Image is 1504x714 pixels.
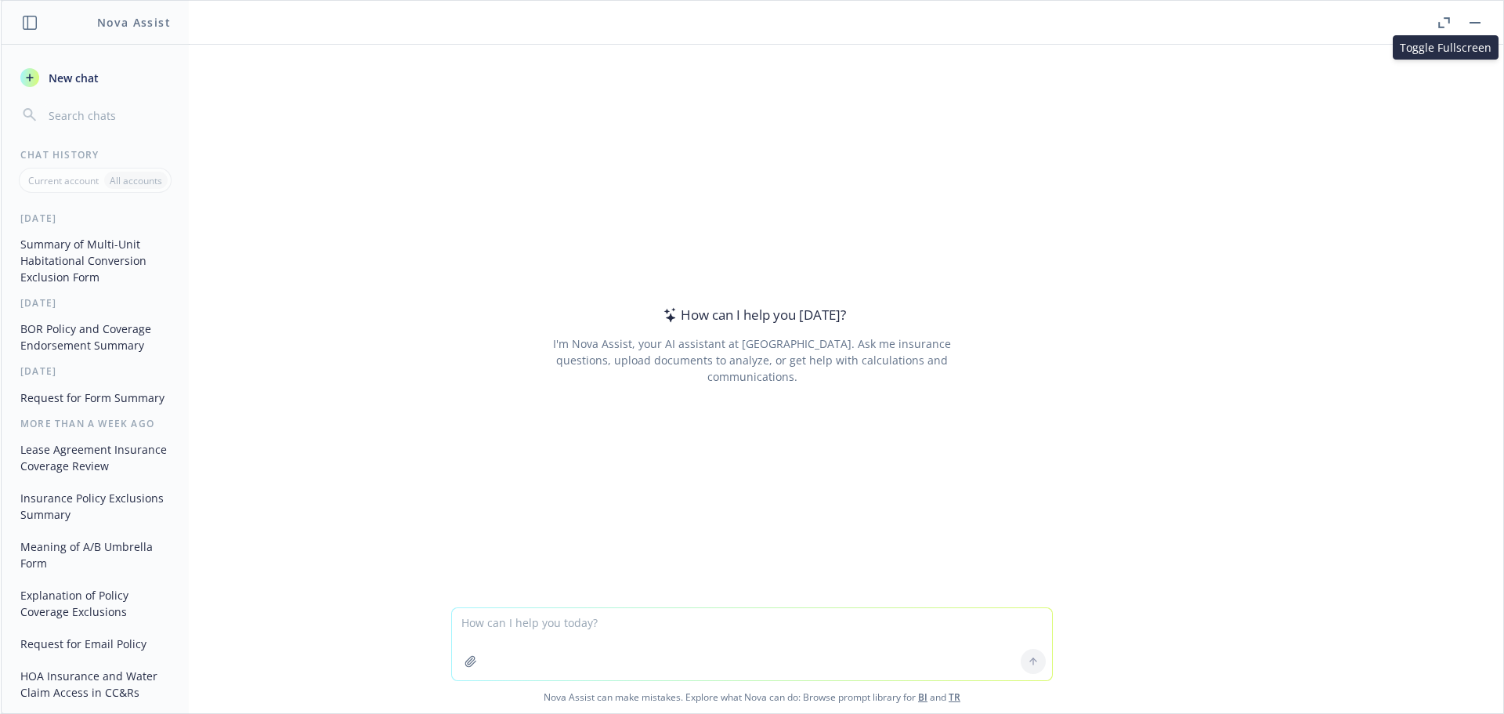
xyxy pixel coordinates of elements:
div: I'm Nova Assist, your AI assistant at [GEOGRAPHIC_DATA]. Ask me insurance questions, upload docum... [531,335,972,385]
button: New chat [14,63,176,92]
button: Summary of Multi-Unit Habitational Conversion Exclusion Form [14,231,176,290]
button: Request for Form Summary [14,385,176,411]
button: Request for Email Policy [14,631,176,657]
a: TR [949,690,960,704]
p: Current account [28,174,99,187]
span: Nova Assist can make mistakes. Explore what Nova can do: Browse prompt library for and [7,681,1497,713]
div: Chat History [2,148,189,161]
button: HOA Insurance and Water Claim Access in CC&Rs [14,663,176,705]
button: Meaning of A/B Umbrella Form [14,534,176,576]
input: Search chats [45,104,170,126]
div: How can I help you [DATE]? [659,305,846,325]
p: All accounts [110,174,162,187]
a: BI [918,690,927,704]
button: BOR Policy and Coverage Endorsement Summary [14,316,176,358]
span: New chat [45,70,99,86]
button: Explanation of Policy Coverage Exclusions [14,582,176,625]
button: Lease Agreement Insurance Coverage Review [14,437,176,479]
button: Insurance Policy Exclusions Summary [14,485,176,527]
div: More than a week ago [2,417,189,430]
h1: Nova Assist [97,14,171,31]
div: [DATE] [2,364,189,378]
div: Toggle Fullscreen [1393,35,1499,60]
div: [DATE] [2,212,189,225]
div: [DATE] [2,296,189,310]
